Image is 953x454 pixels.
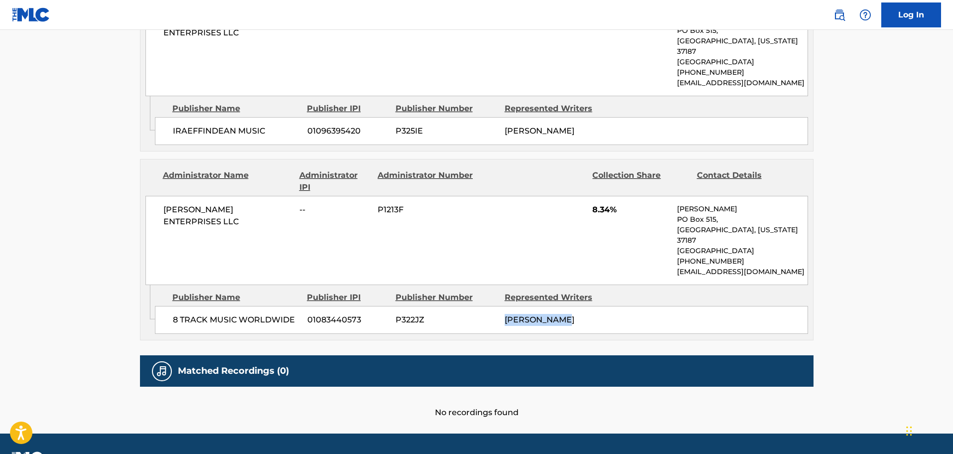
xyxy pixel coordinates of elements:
p: [GEOGRAPHIC_DATA], [US_STATE] 37187 [677,36,807,57]
p: [PERSON_NAME] [677,204,807,214]
div: Administrator Number [378,169,474,193]
span: 01083440573 [307,314,388,326]
p: [GEOGRAPHIC_DATA] [677,57,807,67]
img: MLC Logo [12,7,50,22]
div: Publisher Number [396,292,497,303]
span: [PERSON_NAME] ENTERPRISES LLC [163,204,292,228]
p: [PHONE_NUMBER] [677,256,807,267]
img: help [859,9,871,21]
a: Log In [881,2,941,27]
div: Publisher Number [396,103,497,115]
div: Help [855,5,875,25]
span: 8 TRACK MUSIC WORLDWIDE [173,314,300,326]
div: Collection Share [592,169,689,193]
img: search [833,9,845,21]
iframe: Chat Widget [903,406,953,454]
div: Publisher IPI [307,292,388,303]
p: [EMAIL_ADDRESS][DOMAIN_NAME] [677,267,807,277]
div: Administrator Name [163,169,292,193]
div: Contact Details [697,169,794,193]
span: -- [299,204,370,216]
span: P1213F [378,204,474,216]
div: Administrator IPI [299,169,370,193]
div: Represented Writers [505,103,606,115]
p: [GEOGRAPHIC_DATA], [US_STATE] 37187 [677,225,807,246]
a: Public Search [829,5,849,25]
div: Drag [906,416,912,446]
h5: Matched Recordings (0) [178,365,289,377]
div: Publisher IPI [307,103,388,115]
p: [PHONE_NUMBER] [677,67,807,78]
span: [PERSON_NAME] [505,126,574,136]
span: 01096395420 [307,125,388,137]
span: P325IE [396,125,497,137]
p: PO Box 515, [677,214,807,225]
div: No recordings found [140,387,814,419]
div: Publisher Name [172,292,299,303]
div: Represented Writers [505,292,606,303]
span: P322JZ [396,314,497,326]
p: PO Box 515, [677,25,807,36]
div: Publisher Name [172,103,299,115]
span: 8.34% [592,204,670,216]
span: IRAEFFINDEAN MUSIC [173,125,300,137]
span: [PERSON_NAME] [505,315,574,324]
p: [GEOGRAPHIC_DATA] [677,246,807,256]
p: [EMAIL_ADDRESS][DOMAIN_NAME] [677,78,807,88]
img: Matched Recordings [156,365,168,377]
